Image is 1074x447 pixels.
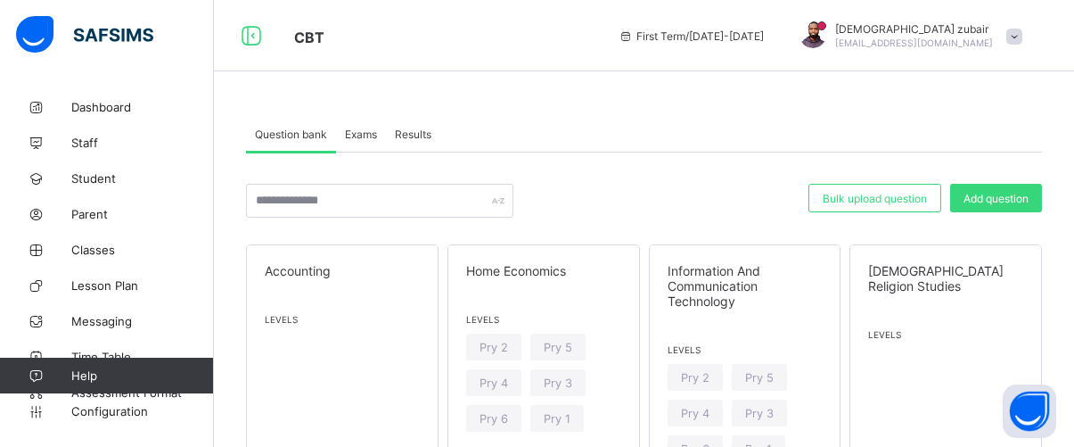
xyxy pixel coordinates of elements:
[71,100,214,114] span: Dashboard
[835,37,993,48] span: [EMAIL_ADDRESS][DOMAIN_NAME]
[265,314,420,325] span: Levels
[71,278,214,293] span: Lesson Plan
[835,22,993,36] span: [DEMOGRAPHIC_DATA] zubair
[480,341,508,354] span: Pry 2
[544,377,572,390] span: Pry 3
[395,128,431,141] span: Results
[255,128,327,141] span: Question bank
[71,404,213,418] span: Configuration
[681,407,709,420] span: Pry 4
[1003,385,1056,438] button: Open asap
[782,21,1031,51] div: Muhammadzubair
[868,329,1023,340] span: Levels
[16,16,153,54] img: safsims
[294,29,324,46] span: CBT
[963,192,1029,205] span: Add question
[71,368,213,383] span: Help
[71,136,214,150] span: Staff
[345,128,377,141] span: Exams
[668,263,823,309] span: Information And Communication Technology
[745,407,774,420] span: Pry 3
[619,29,764,43] span: session/term information
[265,263,420,278] span: Accounting
[71,207,214,221] span: Parent
[71,350,214,364] span: Time Table
[681,371,709,385] span: Pry 2
[466,263,621,278] span: Home Economics
[71,243,214,257] span: Classes
[668,344,823,355] span: Levels
[71,314,214,328] span: Messaging
[544,412,570,426] span: Pry 1
[544,341,572,354] span: Pry 5
[480,412,508,426] span: Pry 6
[71,171,214,186] span: Student
[466,314,621,325] span: Levels
[868,263,1023,294] span: [DEMOGRAPHIC_DATA] Religion Studies
[745,371,774,385] span: Pry 5
[823,192,927,205] span: Bulk upload question
[480,377,508,390] span: Pry 4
